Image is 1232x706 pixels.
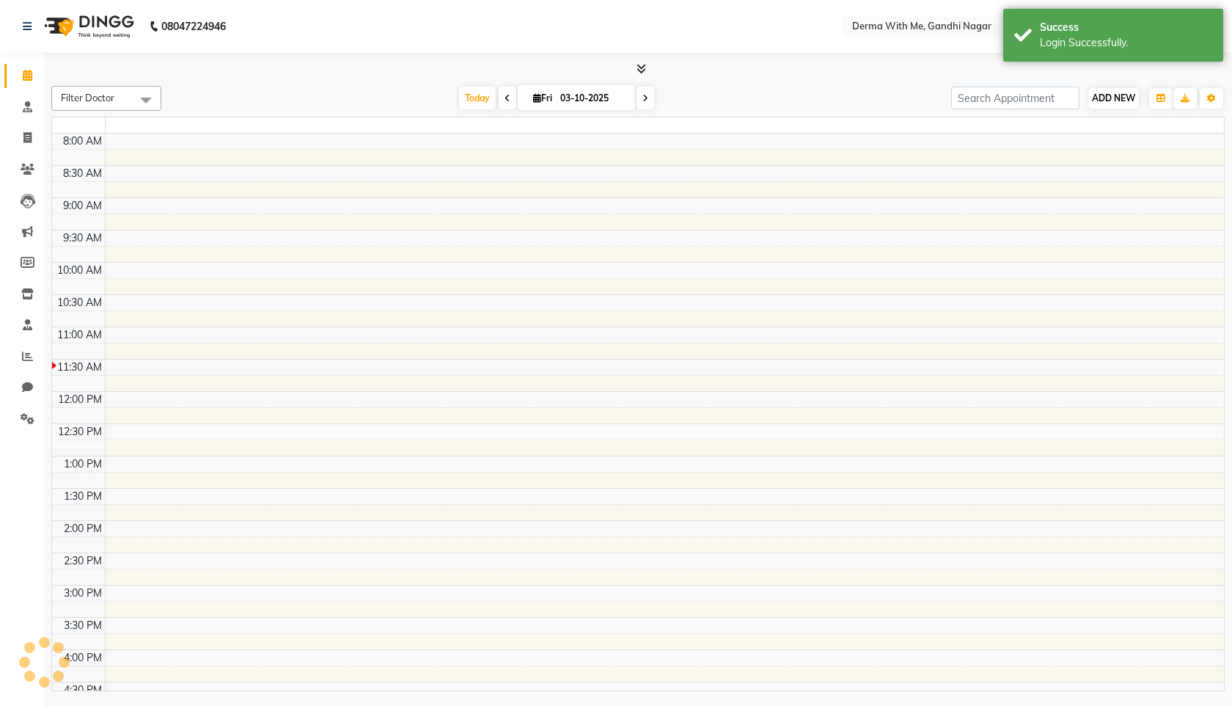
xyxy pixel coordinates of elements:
div: 12:00 PM [55,392,105,407]
div: 11:00 AM [54,327,105,343]
div: 9:30 AM [60,230,105,246]
div: 3:30 PM [61,618,105,633]
div: 4:00 PM [61,650,105,666]
div: Success [1040,20,1212,35]
span: Fri [529,92,556,103]
div: 11:30 AM [54,360,105,375]
div: 12:30 PM [55,424,105,440]
span: ADD NEW [1092,92,1135,103]
div: 3:00 PM [61,586,105,601]
div: 2:00 PM [61,521,105,536]
img: logo [37,6,138,47]
div: 1:30 PM [61,489,105,504]
div: 10:00 AM [54,263,105,278]
div: 1:00 PM [61,456,105,472]
span: Filter Doctor [61,92,114,103]
div: 9:00 AM [60,198,105,214]
div: 10:30 AM [54,295,105,310]
div: 8:00 AM [60,134,105,149]
input: Search Appointment [951,87,1079,109]
div: 2:30 PM [61,553,105,569]
b: 08047224946 [161,6,226,47]
button: ADD NEW [1088,88,1139,109]
div: Login Successfully. [1040,35,1212,51]
input: 2025-10-03 [556,87,629,109]
div: 4:30 PM [61,683,105,698]
div: 8:30 AM [60,166,105,181]
span: Today [459,87,496,109]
